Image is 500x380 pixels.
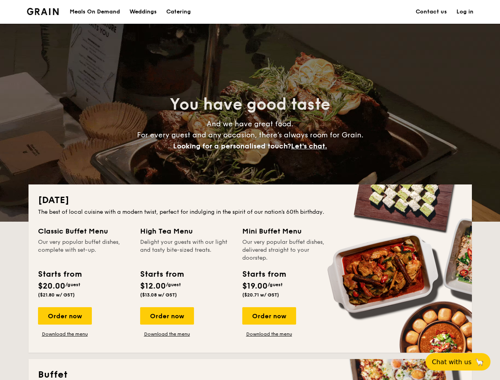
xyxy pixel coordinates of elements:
[242,226,335,237] div: Mini Buffet Menu
[242,307,296,325] div: Order now
[291,142,327,150] span: Let's chat.
[38,307,92,325] div: Order now
[242,331,296,337] a: Download the menu
[475,357,484,367] span: 🦙
[242,292,279,298] span: ($20.71 w/ GST)
[140,226,233,237] div: High Tea Menu
[140,281,166,291] span: $12.00
[38,281,65,291] span: $20.00
[27,8,59,15] img: Grain
[140,268,183,280] div: Starts from
[38,208,462,216] div: The best of local cuisine with a modern twist, perfect for indulging in the spirit of our nation’...
[173,142,291,150] span: Looking for a personalised touch?
[38,268,81,280] div: Starts from
[432,358,471,366] span: Chat with us
[426,353,490,370] button: Chat with us🦙
[140,307,194,325] div: Order now
[38,238,131,262] div: Our very popular buffet dishes, complete with set-up.
[38,331,92,337] a: Download the menu
[242,268,285,280] div: Starts from
[140,238,233,262] div: Delight your guests with our light and tasty bite-sized treats.
[242,281,268,291] span: $19.00
[140,292,177,298] span: ($13.08 w/ GST)
[166,282,181,287] span: /guest
[65,282,80,287] span: /guest
[27,8,59,15] a: Logotype
[170,95,330,114] span: You have good taste
[38,194,462,207] h2: [DATE]
[242,238,335,262] div: Our very popular buffet dishes, delivered straight to your doorstep.
[268,282,283,287] span: /guest
[38,292,75,298] span: ($21.80 w/ GST)
[140,331,194,337] a: Download the menu
[38,226,131,237] div: Classic Buffet Menu
[137,120,363,150] span: And we have great food. For every guest and any occasion, there’s always room for Grain.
